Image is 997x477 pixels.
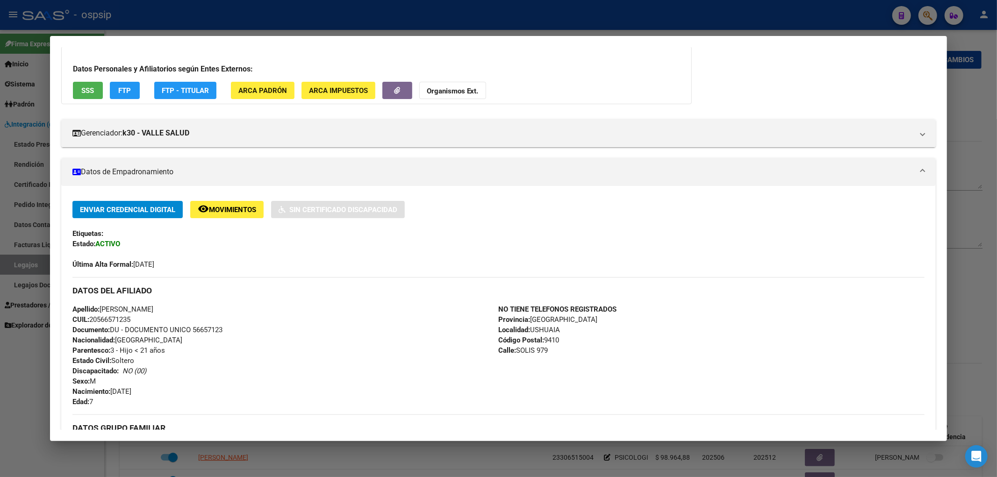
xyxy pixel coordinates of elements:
strong: Discapacitado: [72,367,119,375]
strong: Código Postal: [499,336,545,344]
mat-panel-title: Gerenciador: [72,128,914,139]
span: SSS [81,86,94,95]
span: [GEOGRAPHIC_DATA] [499,315,598,324]
strong: Calle: [499,346,516,355]
strong: Estado Civil: [72,356,111,365]
span: DU - DOCUMENTO UNICO 56657123 [72,326,222,334]
span: FTP [118,86,131,95]
span: [DATE] [72,260,154,269]
span: 3 - Hijo < 21 años [72,346,165,355]
strong: Parentesco: [72,346,110,355]
span: FTP - Titular [162,86,209,95]
button: Sin Certificado Discapacidad [271,201,405,218]
span: Movimientos [209,206,256,214]
h3: DATOS GRUPO FAMILIAR [72,423,925,433]
button: Organismos Ext. [419,82,486,99]
strong: Etiquetas: [72,229,103,238]
strong: ACTIVO [95,240,120,248]
mat-panel-title: Datos de Empadronamiento [72,166,914,178]
button: ARCA Padrón [231,82,294,99]
strong: Nacimiento: [72,387,110,396]
strong: CUIL: [72,315,89,324]
button: ARCA Impuestos [301,82,375,99]
mat-expansion-panel-header: Datos de Empadronamiento [61,158,936,186]
strong: Provincia: [499,315,531,324]
h3: DATOS DEL AFILIADO [72,285,925,296]
span: SOLIS 979 [499,346,548,355]
button: Enviar Credencial Digital [72,201,183,218]
span: [DATE] [72,387,131,396]
span: USHUAIA [499,326,560,334]
span: Soltero [72,356,134,365]
mat-icon: remove_red_eye [198,203,209,214]
span: M [72,377,96,385]
i: NO (00) [122,367,146,375]
span: Sin Certificado Discapacidad [289,206,397,214]
span: ARCA Padrón [238,86,287,95]
strong: Organismos Ext. [427,87,479,95]
span: 20566571235 [72,315,130,324]
strong: NO TIENE TELEFONOS REGISTRADOS [499,305,617,313]
button: SSS [73,82,103,99]
button: FTP - Titular [154,82,216,99]
span: ARCA Impuestos [309,86,368,95]
div: Open Intercom Messenger [965,445,988,468]
button: Movimientos [190,201,264,218]
strong: k30 - VALLE SALUD [122,128,189,139]
span: [GEOGRAPHIC_DATA] [72,336,182,344]
strong: Sexo: [72,377,90,385]
h3: Datos Personales y Afiliatorios según Entes Externos: [73,64,680,75]
mat-expansion-panel-header: Gerenciador:k30 - VALLE SALUD [61,119,936,147]
strong: Localidad: [499,326,531,334]
strong: Última Alta Formal: [72,260,133,269]
span: Enviar Credencial Digital [80,206,175,214]
strong: Apellido: [72,305,100,313]
button: FTP [110,82,140,99]
span: [PERSON_NAME] [72,305,153,313]
strong: Edad: [72,398,89,406]
strong: Nacionalidad: [72,336,115,344]
span: 9410 [499,336,559,344]
strong: Estado: [72,240,95,248]
span: 7 [72,398,93,406]
strong: Documento: [72,326,110,334]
